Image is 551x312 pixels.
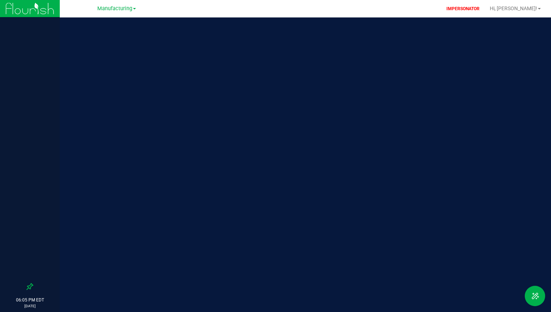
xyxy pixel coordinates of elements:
[490,5,537,11] span: Hi, [PERSON_NAME]!
[3,303,56,309] p: [DATE]
[97,5,132,12] span: Manufacturing
[26,283,34,290] label: Pin the sidebar to full width on large screens
[525,286,545,306] button: Toggle Menu
[3,297,56,303] p: 06:05 PM EDT
[443,5,482,12] p: IMPERSONATOR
